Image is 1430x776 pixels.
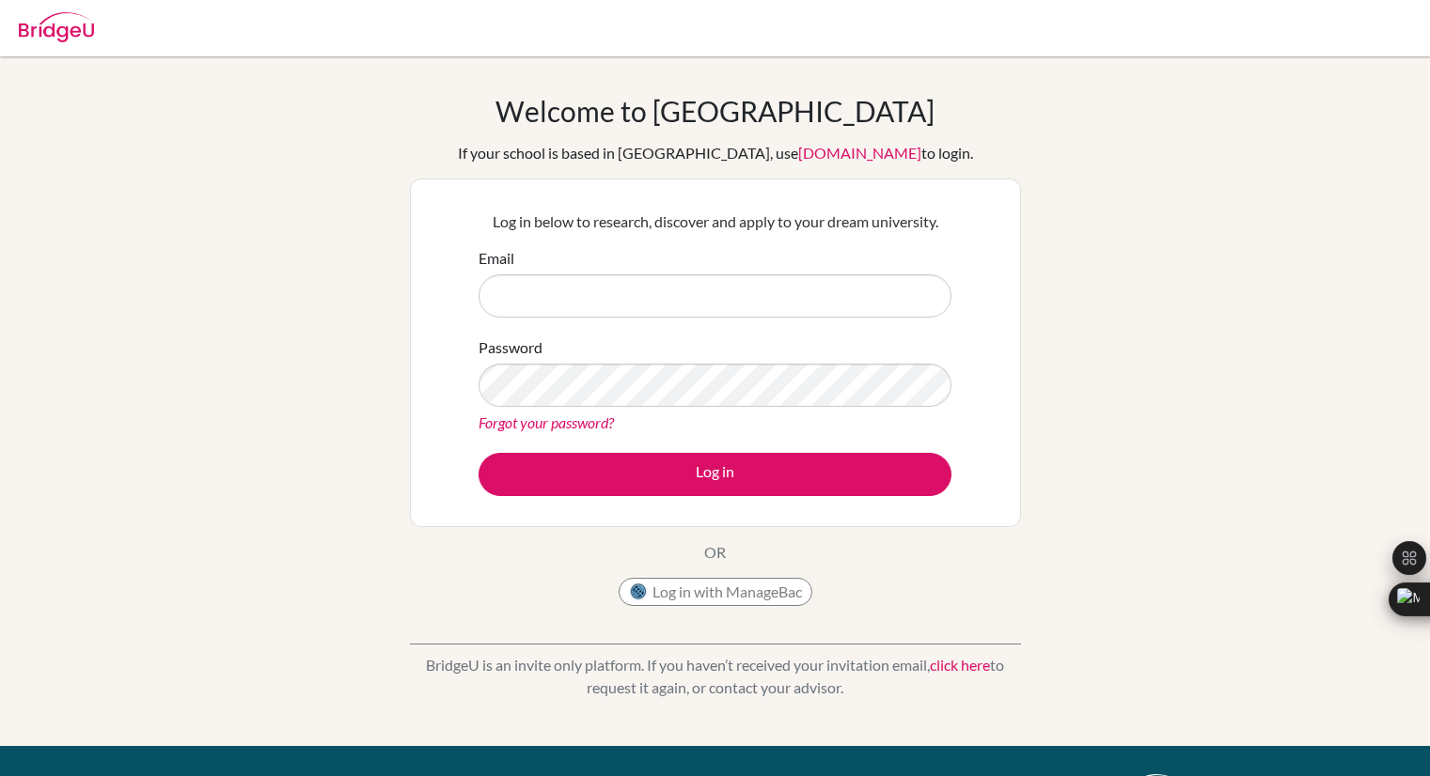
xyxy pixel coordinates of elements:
[479,210,951,233] p: Log in below to research, discover and apply to your dream university.
[19,12,94,42] img: Bridge-U
[798,144,921,162] a: [DOMAIN_NAME]
[458,142,973,164] div: If your school is based in [GEOGRAPHIC_DATA], use to login.
[479,247,514,270] label: Email
[410,654,1021,699] p: BridgeU is an invite only platform. If you haven’t received your invitation email, to request it ...
[479,453,951,496] button: Log in
[495,94,935,128] h1: Welcome to [GEOGRAPHIC_DATA]
[479,336,542,359] label: Password
[704,541,726,564] p: OR
[619,578,812,606] button: Log in with ManageBac
[479,413,614,431] a: Forgot your password?
[930,656,990,674] a: click here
